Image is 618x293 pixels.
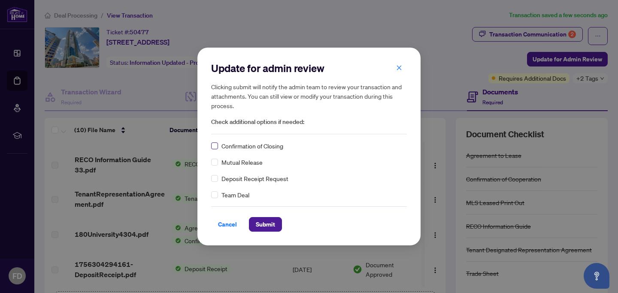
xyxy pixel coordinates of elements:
[249,217,282,232] button: Submit
[221,157,263,167] span: Mutual Release
[221,190,249,199] span: Team Deal
[221,174,288,183] span: Deposit Receipt Request
[211,217,244,232] button: Cancel
[211,82,407,110] h5: Clicking submit will notify the admin team to review your transaction and attachments. You can st...
[211,61,407,75] h2: Update for admin review
[396,65,402,71] span: close
[211,117,407,127] span: Check additional options if needed:
[218,217,237,231] span: Cancel
[584,263,609,289] button: Open asap
[256,217,275,231] span: Submit
[221,141,283,151] span: Confirmation of Closing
